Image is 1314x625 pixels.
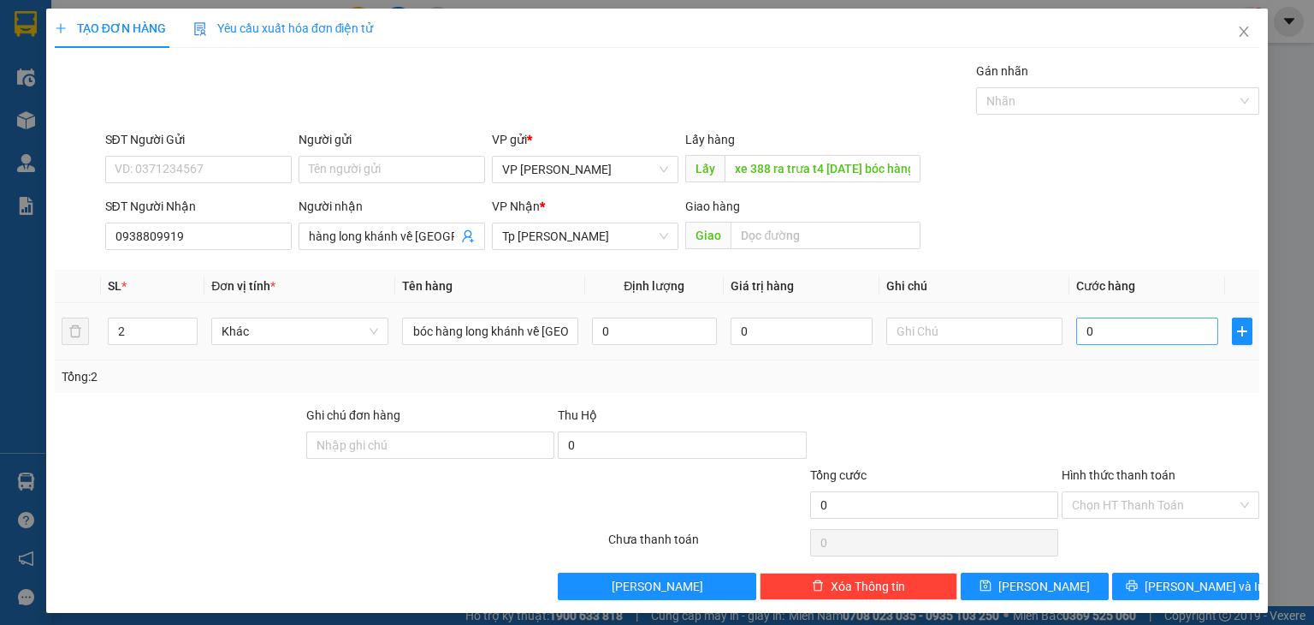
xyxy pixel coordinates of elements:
[810,468,867,482] span: Tổng cước
[624,279,684,293] span: Định lượng
[725,155,920,182] input: Dọc đường
[1145,577,1264,596] span: [PERSON_NAME] và In
[731,279,794,293] span: Giá trị hàng
[812,580,824,593] span: delete
[211,279,275,293] span: Đơn vị tính
[558,573,755,600] button: [PERSON_NAME]
[1112,573,1260,600] button: printer[PERSON_NAME] và In
[461,229,475,243] span: user-add
[1237,25,1251,39] span: close
[402,279,453,293] span: Tên hàng
[492,130,678,149] div: VP gửi
[502,223,668,249] span: Tp Hồ Chí Minh
[1232,318,1252,345] button: plus
[1076,279,1135,293] span: Cước hàng
[492,199,540,213] span: VP Nhận
[193,22,207,36] img: icon
[62,367,508,386] div: Tổng: 2
[685,222,731,249] span: Giao
[558,408,597,422] span: Thu Hộ
[1220,9,1268,57] button: Close
[55,21,166,35] span: TẠO ĐƠN HÀNG
[1233,324,1252,338] span: plus
[105,197,292,216] div: SĐT Người Nhận
[961,573,1109,600] button: save[PERSON_NAME]
[685,199,740,213] span: Giao hàng
[685,155,725,182] span: Lấy
[831,577,905,596] span: Xóa Thông tin
[998,577,1090,596] span: [PERSON_NAME]
[108,279,121,293] span: SL
[612,577,703,596] span: [PERSON_NAME]
[299,197,485,216] div: Người nhận
[760,573,957,600] button: deleteXóa Thông tin
[105,130,292,149] div: SĐT Người Gửi
[976,64,1028,78] label: Gán nhãn
[402,318,578,345] input: VD: Bàn, Ghế
[731,318,873,345] input: 0
[731,222,920,249] input: Dọc đường
[879,270,1069,303] th: Ghi chú
[222,318,377,344] span: Khác
[607,530,808,560] div: Chưa thanh toán
[62,318,89,345] button: delete
[306,432,554,459] input: Ghi chú đơn hàng
[299,130,485,149] div: Người gửi
[980,580,991,593] span: save
[306,408,400,422] label: Ghi chú đơn hàng
[1062,468,1175,482] label: Hình thức thanh toán
[685,133,735,146] span: Lấy hàng
[193,21,374,35] span: Yêu cầu xuất hóa đơn điện tử
[55,22,67,34] span: plus
[1126,580,1138,593] span: printer
[886,318,1062,345] input: Ghi Chú
[502,157,668,182] span: VP Phan Rang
